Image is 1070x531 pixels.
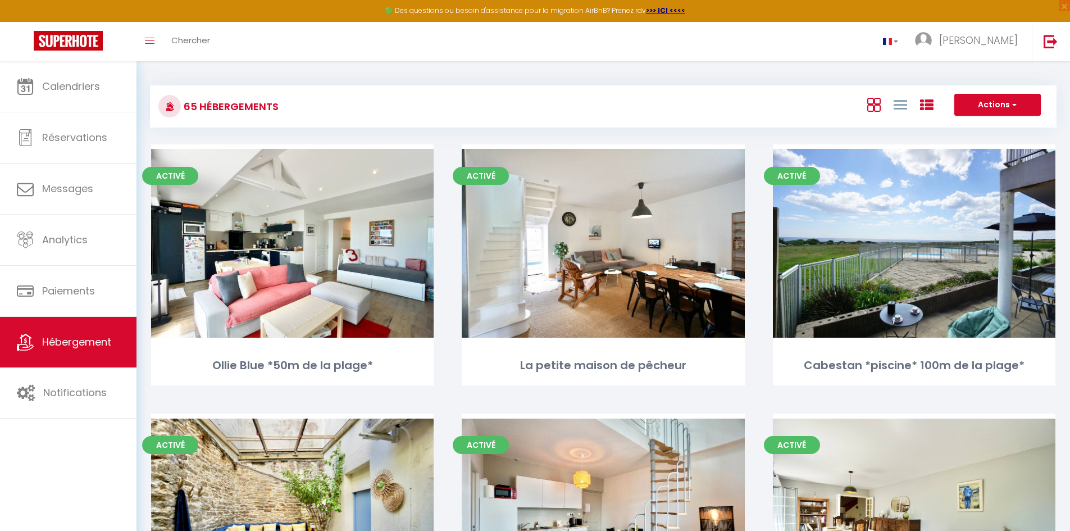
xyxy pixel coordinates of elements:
[773,357,1055,374] div: Cabestan *piscine* 100m de la plage*
[462,357,744,374] div: La petite maison de pêcheur
[867,95,881,114] a: Vue en Box
[43,385,107,400] span: Notifications
[764,167,820,185] span: Activé
[34,31,103,51] img: Super Booking
[1044,34,1058,48] img: logout
[42,79,100,93] span: Calendriers
[453,167,509,185] span: Activé
[920,95,934,114] a: Vue par Groupe
[646,6,685,15] a: >>> ICI <<<<
[894,95,907,114] a: Vue en Liste
[764,436,820,454] span: Activé
[163,22,218,61] a: Chercher
[954,94,1041,116] button: Actions
[42,284,95,298] span: Paiements
[907,22,1032,61] a: ... [PERSON_NAME]
[42,181,93,196] span: Messages
[142,436,198,454] span: Activé
[453,436,509,454] span: Activé
[142,167,198,185] span: Activé
[42,130,107,144] span: Réservations
[915,32,932,49] img: ...
[171,34,210,46] span: Chercher
[42,335,111,349] span: Hébergement
[42,233,88,247] span: Analytics
[939,33,1018,47] span: [PERSON_NAME]
[181,94,279,119] h3: 65 Hébergements
[151,357,434,374] div: Ollie Blue *50m de la plage*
